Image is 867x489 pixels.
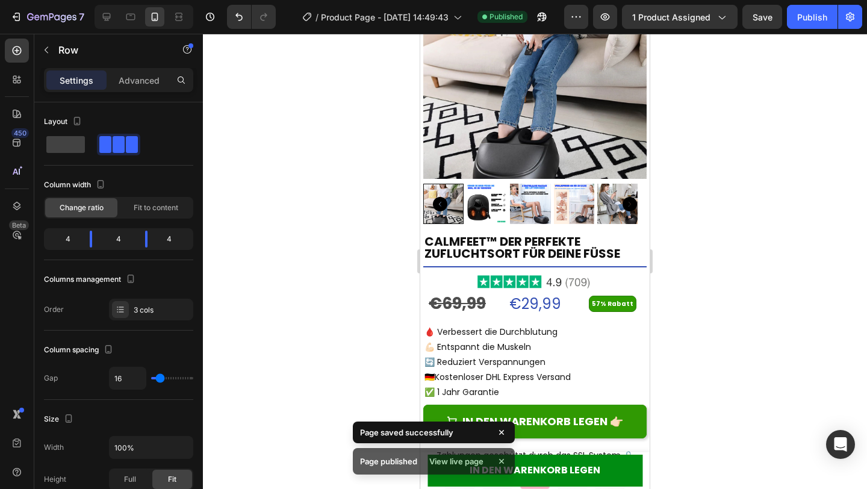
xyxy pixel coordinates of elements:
[360,426,453,438] p: Page saved successfully
[110,437,193,458] input: Auto
[44,411,76,428] div: Size
[134,305,190,316] div: 3 cols
[134,202,178,213] span: Fit to content
[119,74,160,87] p: Advanced
[44,474,66,485] div: Height
[489,11,523,22] span: Published
[60,74,93,87] p: Settings
[422,453,491,470] div: View live page
[321,11,449,23] span: Product Page - [DATE] 14:49:43
[5,5,90,29] button: 7
[742,5,782,29] button: Save
[632,11,710,23] span: 1 product assigned
[79,10,84,24] p: 7
[44,272,138,288] div: Columns management
[157,231,191,248] div: 4
[797,11,827,23] div: Publish
[787,5,837,29] button: Publish
[753,12,772,22] span: Save
[44,114,84,130] div: Layout
[826,430,855,459] div: Open Intercom Messenger
[60,202,104,213] span: Change ratio
[44,342,116,358] div: Column spacing
[227,5,276,29] div: Undo/Redo
[44,442,64,453] div: Width
[622,5,738,29] button: 1 product assigned
[46,231,80,248] div: 4
[44,373,58,384] div: Gap
[9,220,29,230] div: Beta
[315,11,319,23] span: /
[360,455,417,467] p: Page published
[420,34,650,489] iframe: Design area
[44,177,108,193] div: Column width
[44,304,64,315] div: Order
[124,474,136,485] span: Full
[102,231,135,248] div: 4
[110,367,146,389] input: Auto
[11,128,29,138] div: 450
[168,474,176,485] span: Fit
[58,43,161,57] p: Row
